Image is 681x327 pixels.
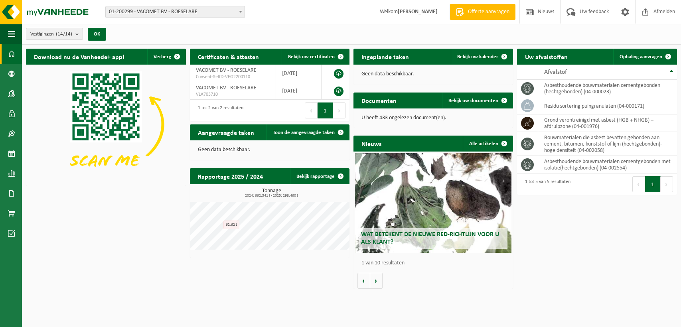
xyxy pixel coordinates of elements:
[632,176,645,192] button: Previous
[190,168,271,184] h2: Rapportage 2025 / 2024
[463,136,512,152] a: Alle artikelen
[318,102,333,118] button: 1
[361,115,505,121] p: U heeft 433 ongelezen document(en).
[273,130,335,135] span: Toon de aangevraagde taken
[398,9,438,15] strong: [PERSON_NAME]
[30,28,72,40] span: Vestigingen
[305,102,318,118] button: Previous
[457,54,498,59] span: Bekijk uw kalender
[538,114,677,132] td: grond verontreinigd met asbest (HGB + NHGB) – afdruipzone (04-001976)
[538,80,677,97] td: asbesthoudende bouwmaterialen cementgebonden (hechtgebonden) (04-000023)
[276,65,322,82] td: [DATE]
[266,124,349,140] a: Toon de aangevraagde taken
[442,93,512,108] a: Bekijk uw documenten
[276,82,322,100] td: [DATE]
[613,49,676,65] a: Ophaling aanvragen
[105,6,245,18] span: 01-200299 - VACOMET BV - ROESELARE
[353,49,417,64] h2: Ingeplande taken
[190,124,262,140] h2: Aangevraagde taken
[361,231,499,245] span: Wat betekent de nieuwe RED-richtlijn voor u als klant?
[521,175,570,193] div: 1 tot 5 van 5 resultaten
[517,49,576,64] h2: Uw afvalstoffen
[661,176,673,192] button: Next
[451,49,512,65] a: Bekijk uw kalender
[194,194,350,198] span: 2024: 662,541 t - 2025: 298,460 t
[26,28,83,40] button: Vestigingen(14/14)
[190,49,267,64] h2: Certificaten & attesten
[196,67,257,73] span: VACOMET BV - ROESELARE
[357,273,370,289] button: Vorige
[196,74,270,80] span: Consent-SelfD-VEG2200110
[466,8,511,16] span: Offerte aanvragen
[370,273,383,289] button: Volgende
[154,54,171,59] span: Verberg
[26,65,186,184] img: Download de VHEPlus App
[290,168,349,184] a: Bekijk rapportage
[361,260,509,266] p: 1 van 10 resultaten
[538,156,677,173] td: asbesthoudende bouwmaterialen cementgebonden met isolatie(hechtgebonden) (04-002554)
[544,69,567,75] span: Afvalstof
[198,147,342,153] p: Geen data beschikbaar.
[361,71,505,77] p: Geen data beschikbaar.
[106,6,245,18] span: 01-200299 - VACOMET BV - ROESELARE
[448,98,498,103] span: Bekijk uw documenten
[620,54,662,59] span: Ophaling aanvragen
[147,49,185,65] button: Verberg
[645,176,661,192] button: 1
[353,136,389,151] h2: Nieuws
[282,49,349,65] a: Bekijk uw certificaten
[538,97,677,114] td: residu sortering puingranulaten (04-000171)
[353,93,405,108] h2: Documenten
[26,49,132,64] h2: Download nu de Vanheede+ app!
[333,102,345,118] button: Next
[196,85,257,91] span: VACOMET BV - ROESELARE
[56,32,72,37] count: (14/14)
[450,4,515,20] a: Offerte aanvragen
[538,132,677,156] td: bouwmaterialen die asbest bevatten gebonden aan cement, bitumen, kunststof of lijm (hechtgebonden...
[194,102,243,119] div: 1 tot 2 van 2 resultaten
[223,221,239,229] div: 62,62 t
[88,28,106,41] button: OK
[196,91,270,98] span: VLA703710
[288,54,335,59] span: Bekijk uw certificaten
[355,153,511,253] a: Wat betekent de nieuwe RED-richtlijn voor u als klant?
[194,188,350,198] h3: Tonnage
